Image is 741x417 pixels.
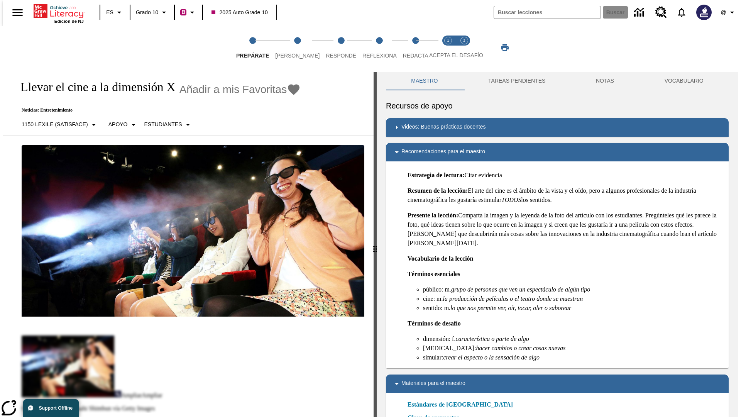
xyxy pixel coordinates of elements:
em: la producción de películas o el teatro donde se muestran [443,295,583,302]
a: Estándares de [GEOGRAPHIC_DATA] [408,400,518,409]
button: Lenguaje: ES, Selecciona un idioma [103,5,127,19]
button: Grado: Grado 10, Elige un grado [133,5,172,19]
p: 1150 Lexile (Satisface) [22,120,88,129]
button: Support Offline [23,399,79,417]
li: simular: [423,353,722,362]
img: El panel situado frente a los asientos rocía con agua nebulizada al feliz público en un cine equi... [22,145,364,317]
span: Reflexiona [362,53,397,59]
button: Redacta step 5 of 5 [397,26,435,69]
em: crear el aspecto o la sensación de algo [443,354,540,361]
span: Prepárate [236,53,269,59]
text: 2 [463,39,465,42]
button: Tipo de apoyo, Apoyo [105,118,141,132]
p: Apoyo [108,120,128,129]
span: @ [721,8,726,17]
div: Materiales para el maestro [386,375,729,393]
p: Recomendaciones para el maestro [401,147,485,157]
div: Pulsa la tecla de intro o la barra espaciadora y luego presiona las flechas de derecha e izquierd... [374,72,377,417]
span: Edición de NJ [54,19,84,24]
button: Acepta el desafío lee step 1 of 2 [437,26,459,69]
button: NOTAS [571,72,639,90]
input: Buscar campo [494,6,601,19]
strong: Vocabulario de la lección [408,255,474,262]
li: cine: m. [423,294,722,303]
button: Escoja un nuevo avatar [692,2,716,22]
div: Videos: Buenas prácticas docentes [386,118,729,137]
button: Seleccionar estudiante [141,118,196,132]
a: Centro de información [629,2,651,23]
li: [MEDICAL_DATA]: [423,344,722,353]
li: público: m. [423,285,722,294]
button: Añadir a mis Favoritas - Llevar el cine a la dimensión X [179,83,301,96]
em: característica o parte de algo [455,336,529,342]
span: Responde [326,53,356,59]
p: El arte del cine es el ámbito de la vista y el oído, pero a algunos profesionales de la industria... [408,186,722,205]
span: 2025 Auto Grade 10 [211,8,267,17]
h6: Recursos de apoyo [386,100,729,112]
span: Grado 10 [136,8,158,17]
text: 1 [447,39,449,42]
p: Noticias: Entretenimiento [12,107,301,113]
span: Redacta [403,53,428,59]
span: ES [106,8,113,17]
span: [PERSON_NAME] [275,53,320,59]
p: Comparta la imagen y la leyenda de la foto del artículo con los estudiantes. Pregúnteles qué les ... [408,211,722,248]
div: Portada [34,3,84,24]
h1: Llevar el cine a la dimensión X [12,80,176,94]
button: Perfil/Configuración [716,5,741,19]
p: Videos: Buenas prácticas docentes [401,123,486,132]
span: B [181,7,185,17]
em: hacer cambios o crear cosas nuevas [476,345,565,351]
button: Seleccione Lexile, 1150 Lexile (Satisface) [19,118,102,132]
a: Centro de recursos, Se abrirá en una pestaña nueva. [651,2,672,23]
p: Materiales para el maestro [401,379,465,388]
p: Citar evidencia [408,171,722,180]
button: VOCABULARIO [639,72,729,90]
em: TODOS [501,197,521,203]
strong: Términos de desafío [408,320,461,327]
strong: Términos esenciales [408,271,460,277]
li: sentido: m. [423,303,722,313]
button: Lee step 2 of 5 [269,26,326,69]
span: Support Offline [39,405,73,411]
div: activity [377,72,738,417]
button: Maestro [386,72,463,90]
button: Abrir el menú lateral [6,1,29,24]
button: Prepárate step 1 of 5 [230,26,275,69]
button: Responde step 3 of 5 [320,26,362,69]
p: Estudiantes [144,120,182,129]
strong: Presente la lección [408,212,456,219]
div: reading [3,72,374,413]
li: dimensión: f. [423,334,722,344]
strong: : [456,212,458,219]
div: Recomendaciones para el maestro [386,143,729,161]
button: TAREAS PENDIENTES [463,72,571,90]
strong: Estrategia de lectura: [408,172,465,178]
img: Avatar [696,5,712,20]
a: Notificaciones [672,2,692,22]
em: lo que nos permite ver, oír, tocar, oler o saborear [450,305,571,311]
div: Instructional Panel Tabs [386,72,729,90]
button: Imprimir [492,41,517,54]
strong: Resumen de la lección: [408,187,468,194]
em: grupo de personas que ven un espectáculo de algún tipo [451,286,590,293]
button: Boost El color de la clase es rojo violeta. Cambiar el color de la clase. [177,5,200,19]
button: Acepta el desafío contesta step 2 of 2 [453,26,475,69]
span: ACEPTA EL DESAFÍO [429,52,483,58]
span: Añadir a mis Favoritas [179,83,287,96]
button: Reflexiona step 4 of 5 [356,26,403,69]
